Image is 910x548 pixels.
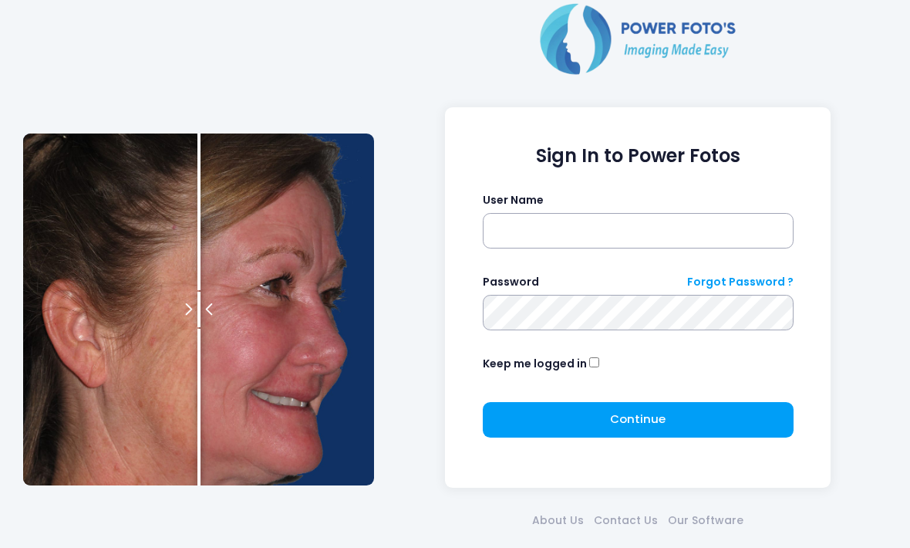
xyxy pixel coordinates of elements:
h1: Sign In to Power Fotos [483,145,794,167]
label: Password [483,274,539,290]
a: Forgot Password ? [687,274,794,290]
a: Our Software [663,512,749,529]
a: About Us [527,512,589,529]
span: Continue [610,411,666,427]
label: User Name [483,192,544,208]
label: Keep me logged in [483,356,587,372]
a: Contact Us [589,512,663,529]
button: Continue [483,402,794,438]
